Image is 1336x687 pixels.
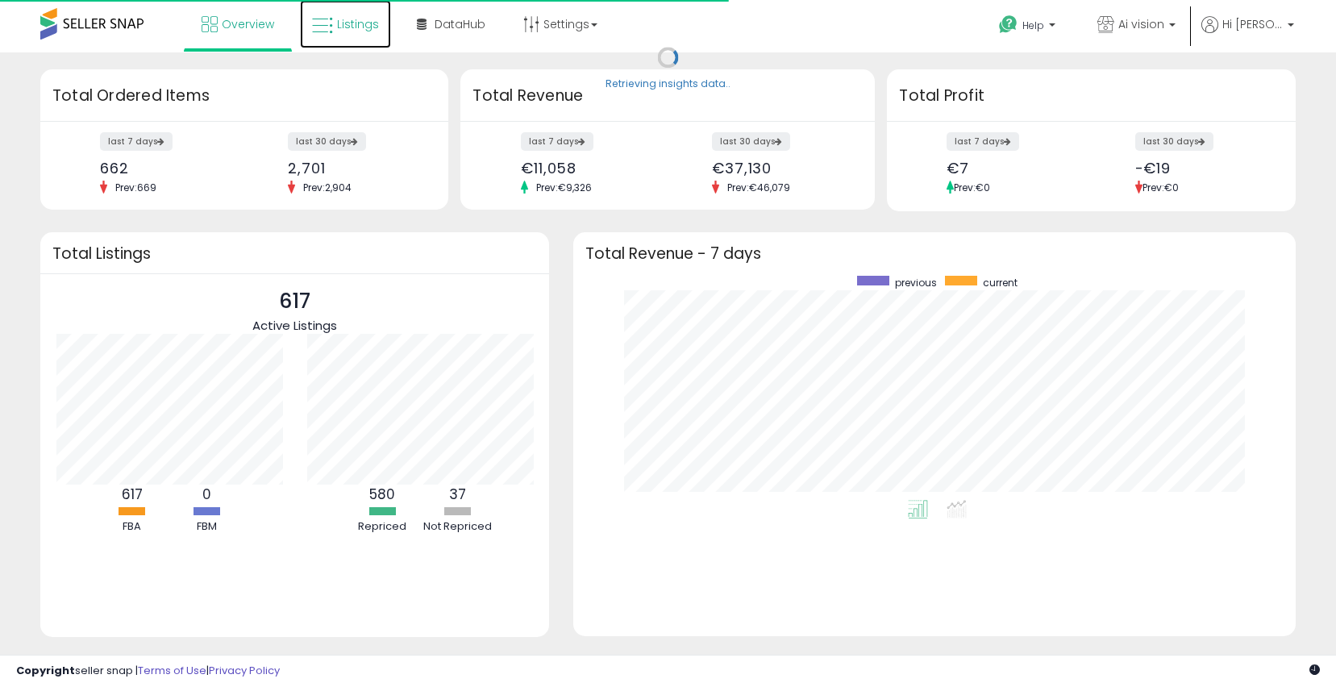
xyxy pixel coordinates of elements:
span: Prev: €9,326 [528,181,600,194]
h3: Total Revenue [472,85,863,107]
b: 37 [449,485,466,504]
div: FBA [96,519,169,535]
span: Prev: €0 [954,181,990,194]
a: Terms of Use [138,663,206,678]
span: Listings [337,16,379,32]
b: 617 [122,485,143,504]
span: DataHub [435,16,485,32]
div: €11,058 [521,160,656,177]
label: last 30 days [288,132,366,151]
span: previous [895,276,937,289]
p: 617 [252,286,337,317]
label: last 30 days [712,132,790,151]
div: -€19 [1135,160,1267,177]
h3: Total Ordered Items [52,85,436,107]
b: 0 [202,485,211,504]
span: Active Listings [252,317,337,334]
label: last 7 days [100,132,173,151]
label: last 7 days [947,132,1019,151]
label: last 7 days [521,132,593,151]
span: Prev: €0 [1142,181,1179,194]
div: FBM [171,519,243,535]
div: €7 [947,160,1079,177]
div: Not Repriced [421,519,493,535]
span: Prev: 669 [107,181,164,194]
span: Overview [222,16,274,32]
div: €37,130 [712,160,847,177]
div: 2,701 [288,160,420,177]
span: Hi [PERSON_NAME] [1222,16,1283,32]
div: Repriced [346,519,418,535]
span: Help [1022,19,1044,32]
span: Prev: €46,079 [719,181,798,194]
span: current [983,276,1018,289]
label: last 30 days [1135,132,1213,151]
a: Hi [PERSON_NAME] [1201,16,1294,52]
div: seller snap | | [16,664,280,679]
i: Get Help [998,15,1018,35]
h3: Total Revenue - 7 days [585,248,1284,260]
h3: Total Listings [52,248,537,260]
h3: Total Profit [899,85,1283,107]
a: Help [986,2,1072,52]
b: 580 [369,485,395,504]
span: Prev: 2,904 [295,181,360,194]
strong: Copyright [16,663,75,678]
a: Privacy Policy [209,663,280,678]
div: Retrieving insights data.. [606,77,730,92]
span: Ai vision [1118,16,1164,32]
div: 662 [100,160,232,177]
